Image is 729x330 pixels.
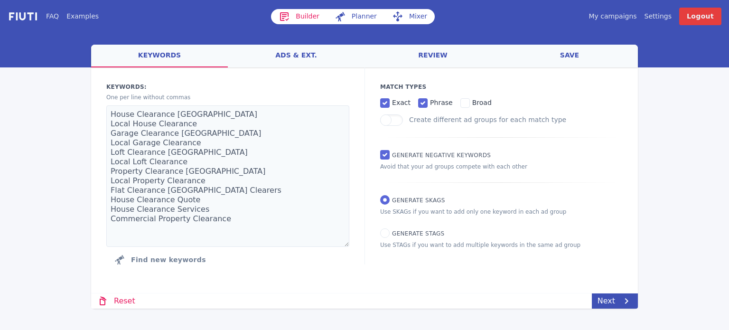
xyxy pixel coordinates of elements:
a: Planner [327,9,384,24]
input: broad [460,98,470,108]
span: Generate Negative keywords [392,152,491,159]
label: Keywords: [106,83,349,91]
a: Mixer [384,9,435,24]
input: Generate SKAGs [380,195,390,205]
label: Create different ad groups for each match type [409,116,566,123]
p: Use STAGs if you want to add multiple keywords in the same ad group [380,241,623,249]
span: phrase [430,99,453,106]
a: review [364,45,501,67]
p: One per line without commas [106,93,349,102]
a: ads & ext. [228,45,364,67]
input: phrase [418,98,428,108]
a: FAQ [46,11,59,21]
a: keywords [91,45,228,67]
a: My campaigns [589,11,636,21]
a: Examples [66,11,99,21]
span: broad [472,99,492,106]
a: Settings [645,11,672,21]
button: Click to find new keywords related to those above [106,250,214,269]
input: exact [380,98,390,108]
span: exact [392,99,411,106]
img: f731f27.png [8,11,38,22]
a: Builder [271,9,327,24]
span: Generate STAGs [392,230,444,237]
span: Generate SKAGs [392,197,445,204]
p: Use SKAGs if you want to add only one keyword in each ad group [380,207,623,216]
a: save [501,45,638,67]
a: Logout [679,8,721,25]
p: Match Types [380,83,623,91]
a: Next [592,293,638,309]
input: Generate STAGs [380,228,390,238]
a: Reset [91,293,141,309]
input: Generate Negative keywords [380,150,390,160]
p: Avoid that your ad groups compete with each other [380,162,623,171]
